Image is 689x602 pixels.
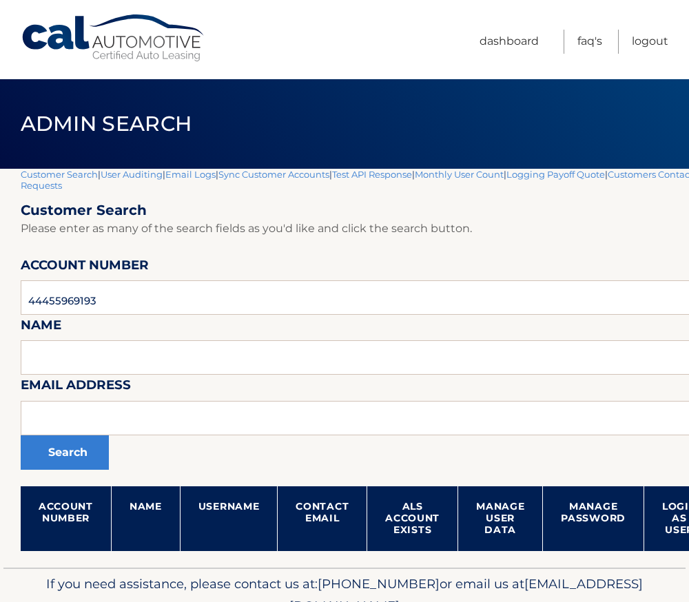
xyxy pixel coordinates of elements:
a: Sync Customer Accounts [218,169,329,180]
span: Admin Search [21,111,192,136]
th: Contact Email [278,486,367,551]
th: Manage Password [543,486,644,551]
a: Cal Automotive [21,14,207,63]
th: Manage User Data [458,486,543,551]
th: Account Number [21,486,111,551]
span: [PHONE_NUMBER] [318,576,440,592]
label: Email Address [21,375,131,400]
a: Dashboard [480,30,539,54]
a: Customer Search [21,169,98,180]
label: Name [21,315,61,340]
a: Logout [632,30,668,54]
a: Logging Payoff Quote [506,169,605,180]
th: Username [180,486,278,551]
th: Name [111,486,180,551]
a: Email Logs [165,169,216,180]
a: Monthly User Count [415,169,504,180]
a: FAQ's [577,30,602,54]
th: ALS Account Exists [367,486,458,551]
a: User Auditing [101,169,163,180]
button: Search [21,435,109,470]
label: Account Number [21,255,149,280]
a: Test API Response [332,169,412,180]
